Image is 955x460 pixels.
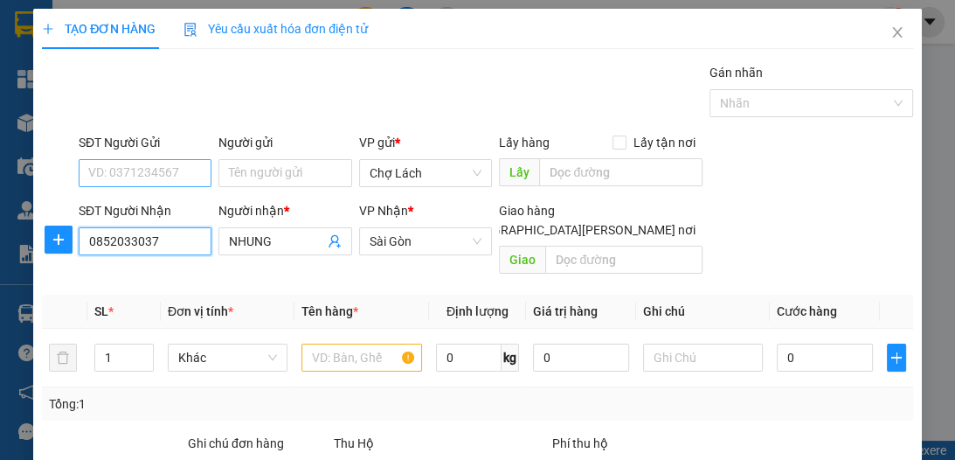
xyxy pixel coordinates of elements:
span: DĐ: [167,91,192,109]
button: delete [49,344,77,372]
img: icon [183,23,197,37]
div: Người nhận [218,201,351,220]
button: Close [873,9,922,58]
div: Chợ Lách [15,15,155,36]
input: VD: Bàn, Ghế [301,344,421,372]
span: Lấy hàng [499,136,550,150]
span: user-add [328,234,342,248]
span: close [890,25,904,39]
div: VP gửi [359,133,492,152]
span: plus [45,233,72,247]
span: Giá trị hàng [533,304,598,318]
input: 0 [533,344,629,372]
input: Ghi Chú [643,344,763,372]
span: TẠO ĐƠN HÀNG [42,22,156,36]
span: Định lượng [446,304,509,318]
input: Dọc đường [545,246,702,274]
span: Khác [178,345,277,371]
span: Sài Gòn [370,228,481,254]
span: Cước hàng [777,304,837,318]
input: Dọc đường [539,158,702,186]
span: Gửi: [15,17,42,35]
span: CC : [164,127,189,145]
div: 100.000 [164,122,319,147]
button: plus [887,344,906,372]
span: Lấy tận nơi [626,133,702,152]
button: plus [45,226,73,254]
span: plus [888,351,905,365]
div: Tổng: 1 [49,394,370,414]
span: Giao hàng [499,204,555,218]
span: Tên hàng [301,304,358,318]
span: SL [94,304,108,318]
div: Người gửi [218,133,351,152]
span: THƠ ÔM [192,81,297,112]
label: Gán nhãn [709,66,763,80]
span: Đơn vị tính [168,304,233,318]
div: 0944788759 [167,57,317,81]
span: Chợ Lách [370,160,481,186]
div: Phí thu hộ [552,434,767,460]
span: Yêu cầu xuất hóa đơn điện tử [183,22,368,36]
div: Sài Gòn [167,15,317,36]
div: SĐT Người Nhận [79,201,211,220]
div: 0907248309 [15,57,155,81]
span: plus [42,23,54,35]
span: [GEOGRAPHIC_DATA][PERSON_NAME] nơi [457,220,702,240]
span: VP Nhận [359,204,408,218]
div: A ÚT [167,36,317,57]
span: kg [502,344,519,372]
span: Lấy [499,158,539,186]
span: Thu Hộ [334,436,374,450]
label: Ghi chú đơn hàng [188,436,284,450]
div: QUÂN [15,36,155,57]
span: Nhận: [167,17,209,35]
th: Ghi chú [636,295,770,329]
div: SĐT Người Gửi [79,133,211,152]
span: Giao [499,246,545,274]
